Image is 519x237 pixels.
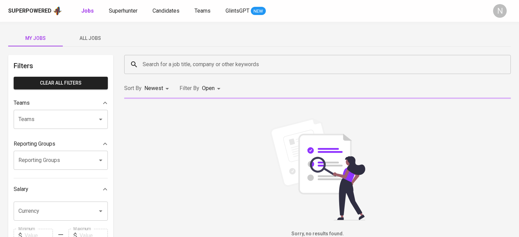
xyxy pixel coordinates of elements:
[12,34,59,43] span: My Jobs
[179,84,199,92] p: Filter By
[226,8,249,14] span: GlintsGPT
[81,8,94,14] b: Jobs
[14,140,55,148] p: Reporting Groups
[194,8,211,14] span: Teams
[8,6,62,16] a: Superpoweredapp logo
[14,96,108,110] div: Teams
[251,8,266,15] span: NEW
[8,7,52,15] div: Superpowered
[153,7,181,15] a: Candidates
[226,7,266,15] a: GlintsGPT NEW
[96,115,105,124] button: Open
[14,182,108,196] div: Salary
[14,137,108,151] div: Reporting Groups
[81,7,95,15] a: Jobs
[109,7,139,15] a: Superhunter
[124,84,142,92] p: Sort By
[96,155,105,165] button: Open
[14,185,28,193] p: Salary
[144,84,163,92] p: Newest
[14,99,30,107] p: Teams
[96,206,105,216] button: Open
[109,8,138,14] span: Superhunter
[53,6,62,16] img: app logo
[493,4,507,18] div: N
[14,77,108,89] button: Clear All filters
[19,79,102,87] span: Clear All filters
[153,8,179,14] span: Candidates
[202,85,215,91] span: Open
[144,82,171,95] div: Newest
[194,7,212,15] a: Teams
[67,34,113,43] span: All Jobs
[202,82,223,95] div: Open
[266,118,369,220] img: file_searching.svg
[14,60,108,71] h6: Filters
